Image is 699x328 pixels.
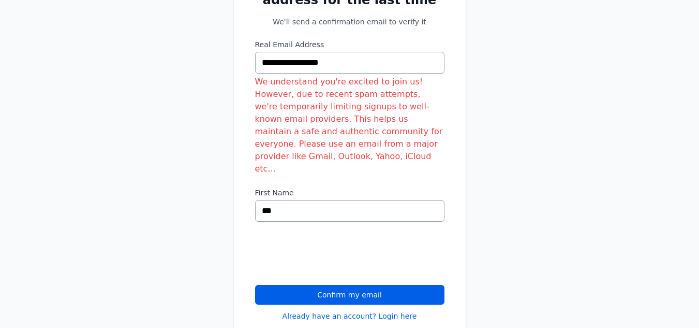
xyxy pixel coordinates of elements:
div: We understand you're excited to join us! However, due to recent spam attempts, we're temporarily ... [255,76,444,175]
p: We'll send a confirmation email to verify it [255,17,444,27]
a: Already have an account? Login here [282,311,417,321]
iframe: reCAPTCHA [255,234,412,275]
label: Real Email Address [255,39,444,50]
label: First Name [255,188,444,198]
button: Confirm my email [255,285,444,305]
